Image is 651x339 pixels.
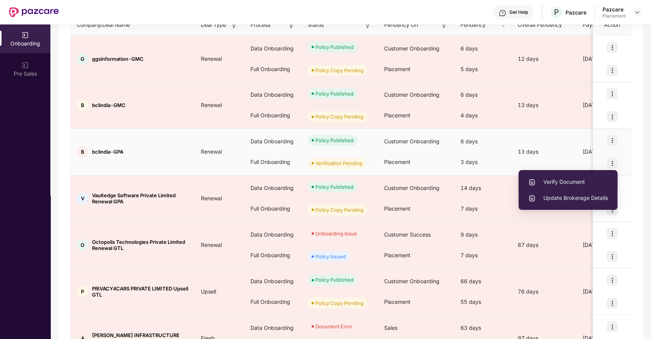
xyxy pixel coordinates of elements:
[244,318,302,338] div: Data Onboarding
[593,15,631,36] th: Action
[528,194,608,202] span: Update Brokerage Details
[607,275,617,285] img: icon
[195,148,228,155] span: Renewal
[454,224,512,245] div: 9 days
[195,102,228,108] span: Renewal
[577,55,634,63] div: [DATE]
[92,102,126,108] span: bclindia-GMC
[454,245,512,266] div: 7 days
[244,84,302,105] div: Data Onboarding
[384,324,397,331] span: Sales
[244,131,302,152] div: Data Onboarding
[315,253,346,260] div: Policy Issued
[21,31,29,39] img: svg+xml;base64,PHN2ZyB3aWR0aD0iMjAiIGhlaWdodD0iMjAiIHZpZXdCb3g9IjAgMCAyMCAyMCIgZmlsbD0ibm9uZSIgeG...
[384,205,410,212] span: Placement
[512,101,577,109] div: 13 days
[577,101,634,109] div: [DATE]
[92,56,144,62] span: ggsinformation-GMC
[195,242,228,248] span: Renewal
[607,321,617,332] img: icon
[384,159,410,165] span: Placement
[315,136,354,144] div: Policy Published
[315,299,363,307] div: Policy Copy Pending
[509,9,528,15] div: Get Help
[250,21,270,29] span: Process
[244,245,302,266] div: Full Onboarding
[230,21,238,29] img: svg+xml;base64,PHN2ZyB3aWR0aD0iMTYiIGhlaWdodD0iMTYiIHZpZXdCb3g9IjAgMCAxNiAxNiIgZmlsbD0ibm9uZSIgeG...
[583,21,622,29] span: Payment Done
[315,67,363,74] div: Policy Copy Pending
[607,298,617,308] img: icon
[454,198,512,219] div: 7 days
[454,15,512,36] th: Pendency
[603,13,626,19] div: Placement
[454,292,512,312] div: 55 days
[554,8,559,17] span: P
[454,131,512,152] div: 6 days
[454,84,512,105] div: 6 days
[195,288,222,295] span: Upsell
[244,292,302,312] div: Full Onboarding
[315,276,354,284] div: Policy Published
[92,192,189,204] span: Vaultedge Software Private Limited Renewal GPA
[77,53,88,65] div: G
[384,278,439,284] span: Customer Onboarding
[92,285,189,298] span: PRIVACY4CARS PRIVATE LIMITED Upsell GTL
[634,9,640,15] img: svg+xml;base64,PHN2ZyBpZD0iRHJvcGRvd24tMzJ4MzIiIHhtbG5zPSJodHRwOi8vd3d3LnczLm9yZy8yMDAwL3N2ZyIgd2...
[607,65,617,76] img: icon
[384,138,439,144] span: Customer Onboarding
[512,194,577,203] div: 19 days
[528,178,536,186] img: svg+xml;base64,PHN2ZyBpZD0iVXBsb2FkX0xvZ3MiIGRhdGEtbmFtZT0iVXBsb2FkIExvZ3MiIHhtbG5zPSJodHRwOi8vd3...
[315,206,363,214] div: Policy Copy Pending
[512,55,577,63] div: 12 days
[512,287,577,296] div: 76 days
[440,21,448,29] img: svg+xml;base64,PHN2ZyB3aWR0aD0iMTYiIGhlaWdodD0iMTYiIHZpZXdCb3g9IjAgMCAxNiAxNiIgZmlsbD0ibm9uZSIgeG...
[454,152,512,172] div: 3 days
[77,193,88,204] div: V
[577,15,634,36] th: Payment Done
[528,178,608,186] span: Verify Document
[315,323,352,330] div: Document Error
[315,113,363,120] div: Policy Copy Pending
[384,185,439,191] span: Customer Onboarding
[603,6,626,13] div: Pazcare
[454,271,512,292] div: 66 days
[607,111,617,122] img: icon
[384,231,431,238] span: Customer Success
[244,38,302,59] div: Data Onboarding
[384,45,439,52] span: Customer Onboarding
[512,15,577,36] th: Overall Pendency
[454,105,512,126] div: 4 days
[607,228,617,239] img: icon
[244,178,302,198] div: Data Onboarding
[384,112,410,118] span: Placement
[201,21,226,29] span: Deal Type
[577,148,634,156] div: [DATE]
[77,146,88,157] div: B
[315,90,354,97] div: Policy Published
[512,148,577,156] div: 13 days
[195,55,228,62] span: Renewal
[288,21,295,29] img: svg+xml;base64,PHN2ZyB3aWR0aD0iMTYiIGhlaWdodD0iMTYiIHZpZXdCb3g9IjAgMCAxNiAxNiIgZmlsbD0ibm9uZSIgeG...
[607,158,617,169] img: icon
[454,178,512,198] div: 14 days
[384,66,410,72] span: Placement
[315,43,354,51] div: Policy Published
[315,159,362,167] div: Verification Pending
[607,251,617,262] img: icon
[71,15,195,36] th: Company/Deal Name
[364,21,372,29] img: svg+xml;base64,PHN2ZyB3aWR0aD0iMTYiIGhlaWdodD0iMTYiIHZpZXdCb3g9IjAgMCAxNiAxNiIgZmlsbD0ibm9uZSIgeG...
[454,318,512,338] div: 63 days
[512,241,577,249] div: 67 days
[244,198,302,219] div: Full Onboarding
[244,105,302,126] div: Full Onboarding
[315,183,354,191] div: Policy Published
[454,59,512,79] div: 5 days
[454,38,512,59] div: 6 days
[244,271,302,292] div: Data Onboarding
[384,91,439,98] span: Customer Onboarding
[77,286,88,297] div: P
[244,59,302,79] div: Full Onboarding
[460,21,499,29] span: Pendency
[607,135,617,146] img: icon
